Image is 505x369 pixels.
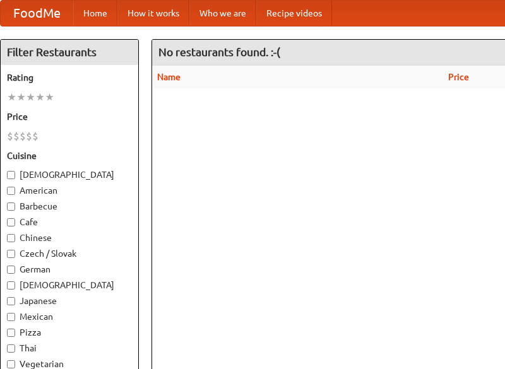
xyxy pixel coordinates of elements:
h5: Rating [7,71,132,84]
label: American [7,184,132,197]
a: Home [73,1,117,26]
h5: Cuisine [7,149,132,162]
a: How it works [117,1,189,26]
label: Barbecue [7,200,132,213]
label: [DEMOGRAPHIC_DATA] [7,168,132,181]
label: Mexican [7,310,132,323]
label: Chinese [7,231,132,244]
li: ★ [7,90,16,104]
label: German [7,263,132,276]
ng-pluralize: No restaurants found. :-( [158,46,280,58]
label: Thai [7,342,132,354]
li: ★ [35,90,45,104]
li: $ [13,129,20,143]
a: FoodMe [1,1,73,26]
input: Cafe [7,218,15,226]
input: Vegetarian [7,360,15,368]
li: $ [26,129,32,143]
input: Pizza [7,329,15,337]
a: Price [448,72,469,82]
input: Chinese [7,234,15,242]
a: Recipe videos [256,1,332,26]
input: Thai [7,344,15,353]
input: American [7,187,15,195]
li: ★ [26,90,35,104]
label: Pizza [7,326,132,339]
h5: Price [7,110,132,123]
a: Who we are [189,1,256,26]
li: $ [32,129,39,143]
input: Czech / Slovak [7,250,15,258]
label: Czech / Slovak [7,247,132,260]
li: ★ [45,90,54,104]
input: Japanese [7,297,15,305]
li: $ [7,129,13,143]
a: Name [157,72,181,82]
li: $ [20,129,26,143]
input: [DEMOGRAPHIC_DATA] [7,281,15,290]
label: Cafe [7,216,132,228]
input: Barbecue [7,202,15,211]
input: German [7,266,15,274]
label: Japanese [7,295,132,307]
label: [DEMOGRAPHIC_DATA] [7,279,132,291]
li: ★ [16,90,26,104]
h4: Filter Restaurants [1,40,138,65]
input: Mexican [7,313,15,321]
input: [DEMOGRAPHIC_DATA] [7,171,15,179]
